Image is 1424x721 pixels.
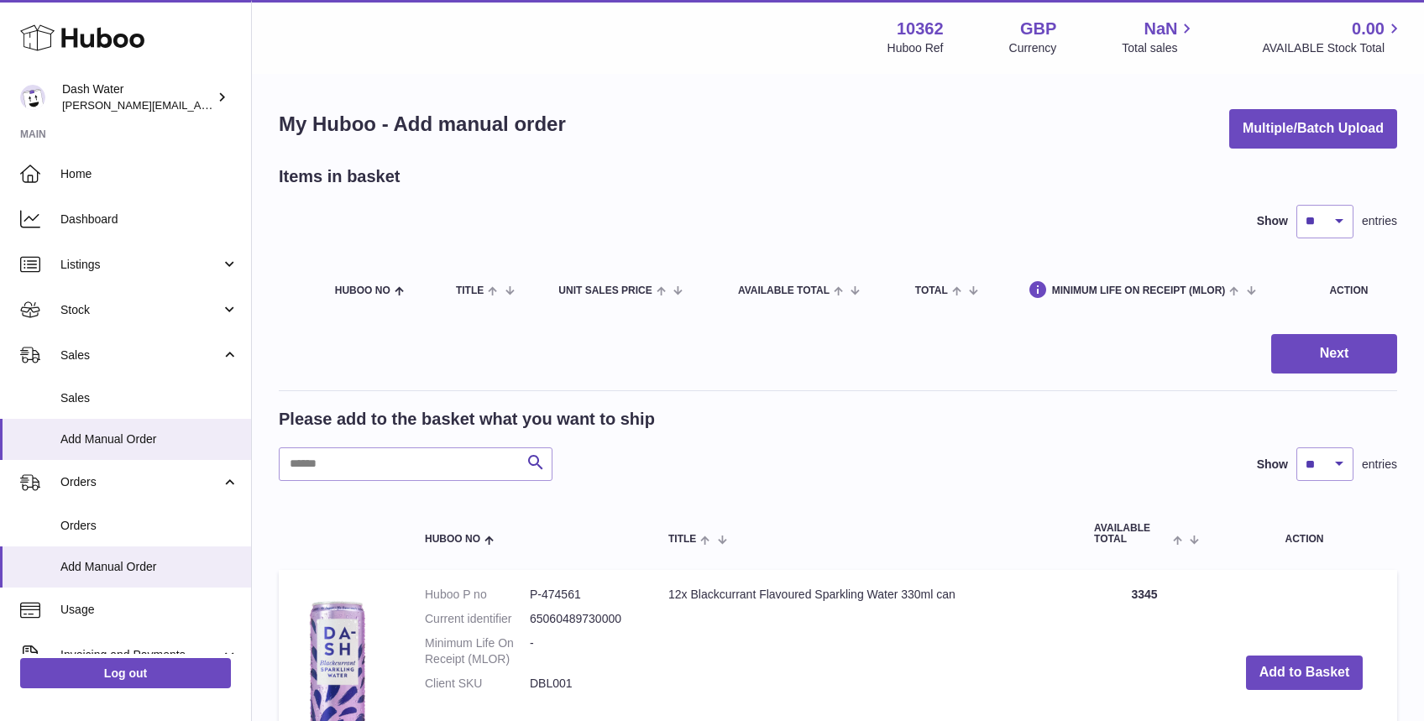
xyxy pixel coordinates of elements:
button: Multiple/Batch Upload [1229,109,1397,149]
button: Add to Basket [1246,656,1364,690]
a: Log out [20,658,231,688]
a: NaN Total sales [1122,18,1196,56]
span: Huboo no [425,534,480,545]
span: Home [60,166,238,182]
span: Usage [60,602,238,618]
span: Orders [60,518,238,534]
span: Title [456,285,484,296]
div: Currency [1009,40,1057,56]
span: Dashboard [60,212,238,227]
span: Add Manual Order [60,431,238,447]
span: AVAILABLE Total [738,285,830,296]
span: entries [1362,457,1397,473]
h2: Items in basket [279,165,400,188]
span: Add Manual Order [60,559,238,575]
dt: Minimum Life On Receipt (MLOR) [425,635,530,667]
span: AVAILABLE Total [1094,523,1169,545]
span: Huboo no [335,285,390,296]
span: [PERSON_NAME][EMAIL_ADDRESS][DOMAIN_NAME] [62,98,337,112]
dd: 65060489730000 [530,611,635,627]
label: Show [1257,457,1288,473]
span: Sales [60,390,238,406]
span: Total [915,285,948,296]
dd: - [530,635,635,667]
img: james@dash-water.com [20,85,45,110]
div: Dash Water [62,81,213,113]
span: Orders [60,474,221,490]
span: Unit Sales Price [558,285,652,296]
span: entries [1362,213,1397,229]
strong: 10362 [897,18,944,40]
h1: My Huboo - Add manual order [279,111,566,138]
span: Title [668,534,696,545]
div: Huboo Ref [887,40,944,56]
th: Action [1212,506,1397,562]
span: Invoicing and Payments [60,647,221,663]
button: Next [1271,334,1397,374]
span: Listings [60,257,221,273]
dd: P-474561 [530,587,635,603]
span: NaN [1144,18,1177,40]
dt: Current identifier [425,611,530,627]
label: Show [1257,213,1288,229]
div: Action [1329,285,1380,296]
strong: GBP [1020,18,1056,40]
span: 0.00 [1352,18,1385,40]
a: 0.00 AVAILABLE Stock Total [1262,18,1404,56]
dt: Huboo P no [425,587,530,603]
dt: Client SKU [425,676,530,692]
span: Stock [60,302,221,318]
span: Sales [60,347,221,363]
dd: DBL001 [530,676,635,692]
span: AVAILABLE Stock Total [1262,40,1404,56]
h2: Please add to the basket what you want to ship [279,408,655,431]
span: Minimum Life On Receipt (MLOR) [1052,285,1226,296]
span: Total sales [1122,40,1196,56]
